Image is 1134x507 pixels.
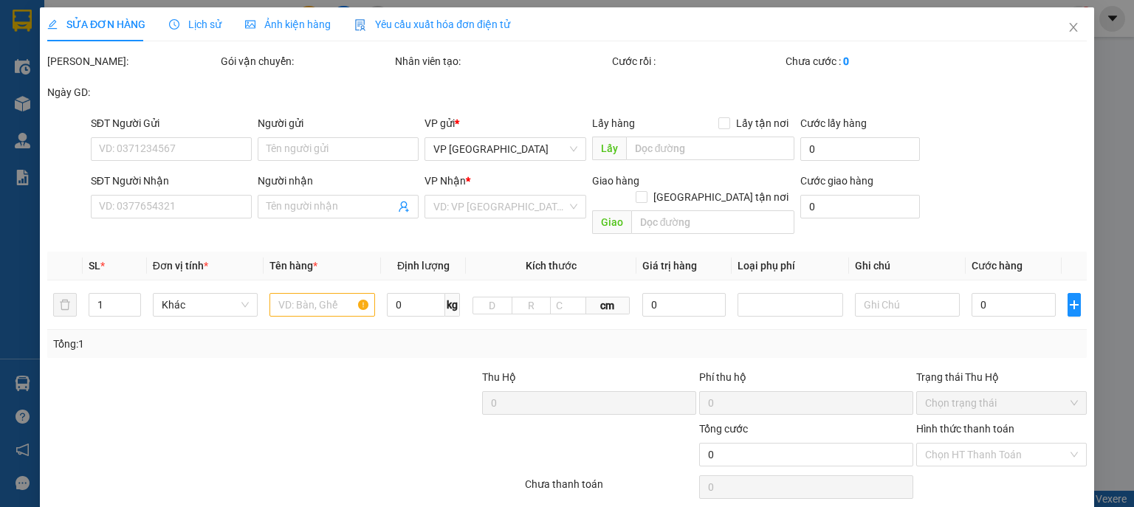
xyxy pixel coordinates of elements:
span: Lấy hàng [591,117,634,129]
span: Chọn trạng thái [925,392,1078,414]
div: VP gửi [425,115,585,131]
div: Trạng thái Thu Hộ [916,369,1087,385]
div: Ngày GD: [47,84,218,100]
div: Phí thu hộ [699,369,913,391]
input: Cước lấy hàng [800,137,920,161]
span: SL [89,260,100,272]
span: plus [1068,299,1080,311]
div: SĐT Người Nhận [91,173,252,189]
div: Người nhận [258,173,419,189]
button: plus [1068,293,1081,317]
img: icon [354,19,366,31]
span: Tên hàng [269,260,317,272]
span: VP Đà Nẵng [433,138,577,160]
input: D [472,297,512,314]
span: Yêu cầu xuất hóa đơn điện tử [354,18,510,30]
span: Ảnh kiện hàng [245,18,331,30]
input: R [511,297,551,314]
input: Dọc đường [625,137,794,160]
span: close [1068,21,1079,33]
span: cm [585,297,629,314]
span: Giao hàng [591,175,639,187]
span: Kích thước [526,260,577,272]
input: Ghi Chú [855,293,961,317]
input: VD: Bàn, Ghế [269,293,375,317]
div: [PERSON_NAME]: [47,53,218,69]
div: Chưa thanh toán [523,476,697,502]
label: Hình thức thanh toán [916,423,1014,435]
span: SỬA ĐƠN HÀNG [47,18,145,30]
span: user-add [398,201,410,213]
span: Đơn vị tính [153,260,208,272]
div: Chưa cước : [786,53,956,69]
div: Người gửi [258,115,419,131]
input: C [550,297,585,314]
span: Lấy tận nơi [730,115,794,131]
label: Cước giao hàng [800,175,873,187]
span: clock-circle [169,19,179,30]
span: Lấy [591,137,625,160]
th: Ghi chú [849,252,966,280]
span: edit [47,19,58,30]
span: [GEOGRAPHIC_DATA] tận nơi [647,189,794,205]
span: Thu Hộ [481,371,515,383]
b: 0 [843,55,849,67]
div: Gói vận chuyển: [221,53,391,69]
div: Nhân viên tạo: [395,53,609,69]
div: SĐT Người Gửi [91,115,252,131]
div: Cước rồi : [612,53,783,69]
th: Loại phụ phí [732,252,849,280]
div: Tổng: 1 [53,336,439,352]
span: Định lượng [397,260,450,272]
span: Tổng cước [699,423,748,435]
span: VP Nhận [425,175,466,187]
span: Lịch sử [169,18,221,30]
button: Close [1053,7,1094,49]
span: kg [445,293,460,317]
span: Giá trị hàng [642,260,696,272]
span: Cước hàng [972,260,1023,272]
input: Dọc đường [630,210,794,234]
span: Khác [162,294,250,316]
input: Cước giao hàng [800,195,920,218]
span: picture [245,19,255,30]
button: delete [53,293,77,317]
label: Cước lấy hàng [800,117,867,129]
span: Giao [591,210,630,234]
